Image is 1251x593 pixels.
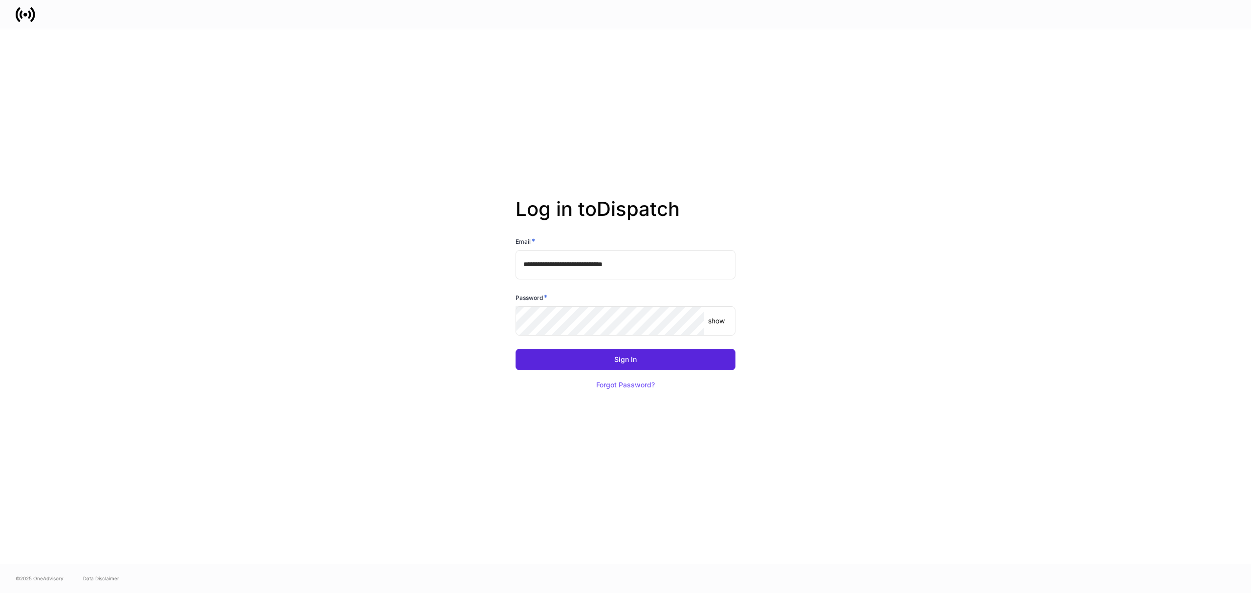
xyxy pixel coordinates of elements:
[516,293,547,302] h6: Password
[708,316,725,326] p: show
[614,356,637,363] div: Sign In
[596,381,655,388] div: Forgot Password?
[16,574,64,582] span: © 2025 OneAdvisory
[584,374,667,396] button: Forgot Password?
[516,197,735,236] h2: Log in to Dispatch
[83,574,119,582] a: Data Disclaimer
[516,236,535,246] h6: Email
[516,349,735,370] button: Sign In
